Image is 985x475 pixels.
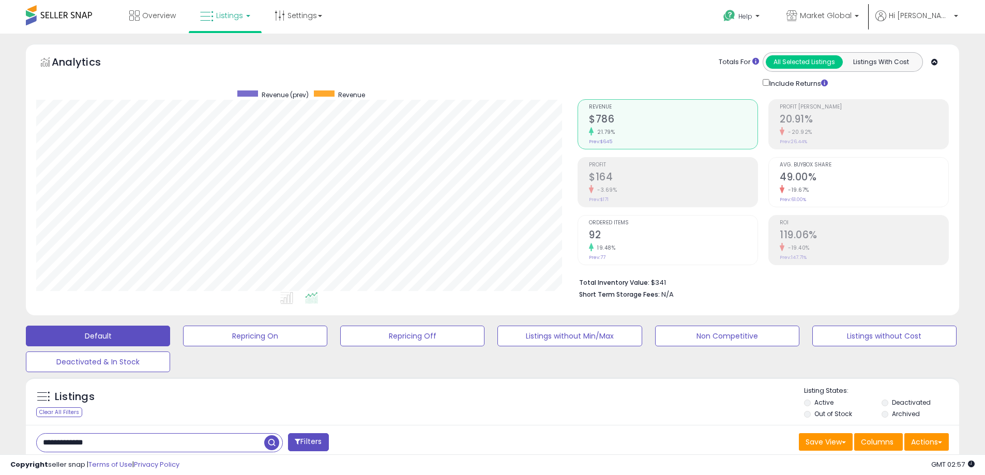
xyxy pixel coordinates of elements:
[10,460,179,470] div: seller snap | |
[10,459,48,469] strong: Copyright
[766,55,843,69] button: All Selected Listings
[589,220,757,226] span: Ordered Items
[26,326,170,346] button: Default
[804,386,959,396] p: Listing States:
[134,459,179,469] a: Privacy Policy
[142,10,176,21] span: Overview
[780,196,806,203] small: Prev: 61.00%
[579,278,649,287] b: Total Inventory Value:
[842,55,919,69] button: Listings With Cost
[854,433,903,451] button: Columns
[780,220,948,226] span: ROI
[589,113,757,127] h2: $786
[26,351,170,372] button: Deactivated & In Stock
[589,196,609,203] small: Prev: $171
[262,90,309,99] span: Revenue (prev)
[904,433,949,451] button: Actions
[589,162,757,168] span: Profit
[589,171,757,185] h2: $164
[931,459,975,469] span: 2025-08-10 02:57 GMT
[780,171,948,185] h2: 49.00%
[715,2,770,34] a: Help
[812,326,957,346] button: Listings without Cost
[892,398,931,407] label: Deactivated
[589,139,612,145] small: Prev: $645
[589,254,605,261] small: Prev: 77
[216,10,243,21] span: Listings
[738,12,752,21] span: Help
[892,409,920,418] label: Archived
[861,437,893,447] span: Columns
[784,186,809,194] small: -19.67%
[780,104,948,110] span: Profit [PERSON_NAME]
[497,326,642,346] button: Listings without Min/Max
[589,104,757,110] span: Revenue
[723,9,736,22] i: Get Help
[36,407,82,417] div: Clear All Filters
[340,326,484,346] button: Repricing Off
[655,326,799,346] button: Non Competitive
[594,244,615,252] small: 19.48%
[52,55,121,72] h5: Analytics
[55,390,95,404] h5: Listings
[875,10,958,34] a: Hi [PERSON_NAME]
[88,459,132,469] a: Terms of Use
[755,77,840,89] div: Include Returns
[183,326,327,346] button: Repricing On
[800,10,852,21] span: Market Global
[288,433,328,451] button: Filters
[780,113,948,127] h2: 20.91%
[594,186,617,194] small: -3.69%
[814,409,852,418] label: Out of Stock
[780,139,807,145] small: Prev: 26.44%
[719,57,759,67] div: Totals For
[780,229,948,243] h2: 119.06%
[780,162,948,168] span: Avg. Buybox Share
[594,128,615,136] small: 21.79%
[799,433,853,451] button: Save View
[780,254,807,261] small: Prev: 147.71%
[338,90,365,99] span: Revenue
[579,275,941,288] li: $341
[661,289,674,299] span: N/A
[579,290,660,299] b: Short Term Storage Fees:
[814,398,834,407] label: Active
[784,128,812,136] small: -20.92%
[889,10,951,21] span: Hi [PERSON_NAME]
[589,229,757,243] h2: 92
[784,244,810,252] small: -19.40%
